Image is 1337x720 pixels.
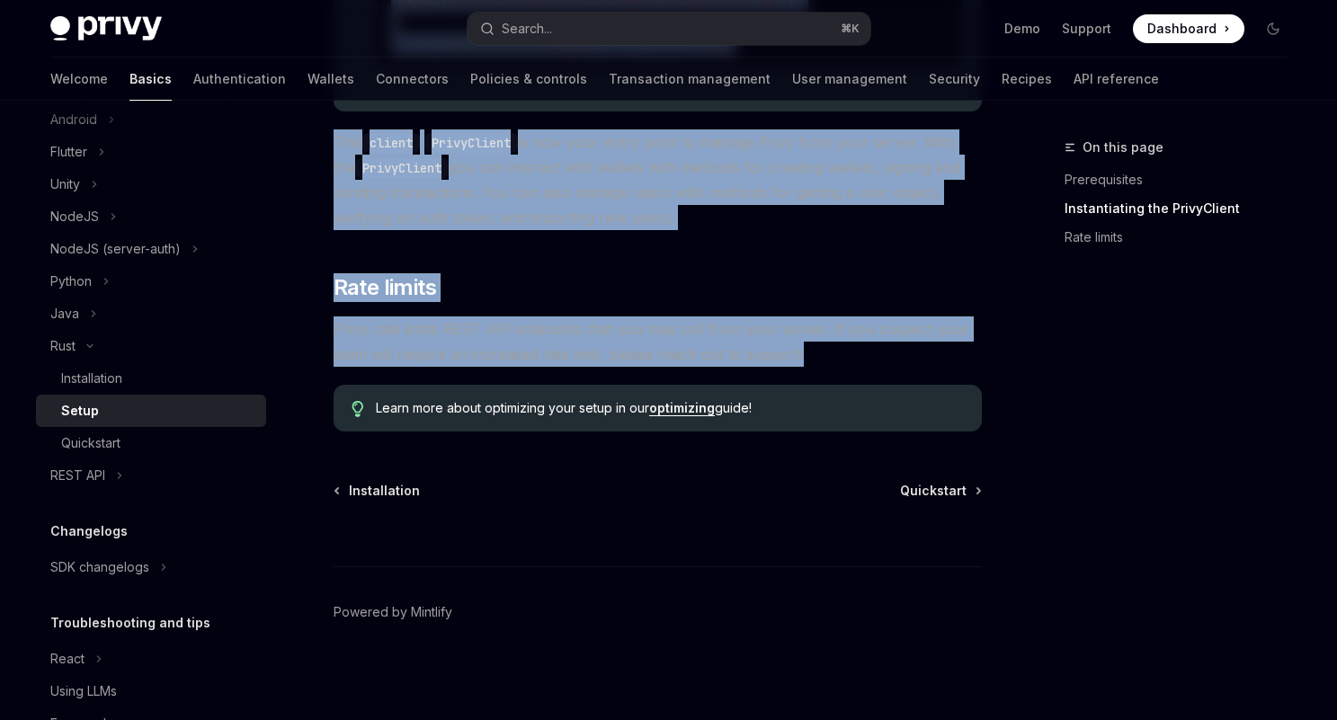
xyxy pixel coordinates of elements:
span: Installation [349,482,420,500]
span: Learn more about optimizing your setup in our guide! [376,399,963,417]
div: Python [50,271,92,292]
button: Toggle React section [36,643,266,675]
a: Basics [129,58,172,101]
a: Powered by Mintlify [334,603,452,621]
span: Dashboard [1147,20,1217,38]
a: Rate limits [1065,223,1302,252]
div: Rust [50,335,76,357]
button: Toggle Unity section [36,168,266,200]
a: Quickstart [36,427,266,459]
button: Toggle Rust section [36,330,266,362]
div: Setup [61,400,99,422]
a: Installation [335,482,420,500]
div: Java [50,303,79,324]
code: client [362,133,420,153]
div: Flutter [50,141,87,163]
div: SDK changelogs [50,556,149,578]
a: User management [792,58,907,101]
span: On this page [1083,137,1163,158]
button: Toggle Flutter section [36,136,266,168]
a: Wallets [308,58,354,101]
h5: Changelogs [50,520,128,542]
span: Rate limits [334,273,436,302]
a: Authentication [193,58,286,101]
a: Using LLMs [36,675,266,707]
div: Installation [61,368,122,389]
a: Recipes [1002,58,1052,101]
button: Toggle SDK changelogs section [36,551,266,583]
a: Setup [36,395,266,427]
div: Search... [502,18,552,40]
a: Policies & controls [470,58,587,101]
a: API reference [1074,58,1159,101]
a: Installation [36,362,266,395]
button: Toggle REST API section [36,459,266,492]
code: PrivyClient [424,133,518,153]
button: Open search [468,13,870,45]
a: Quickstart [900,482,980,500]
div: NodeJS [50,206,99,227]
div: Unity [50,173,80,195]
span: ⌘ K [841,22,860,36]
button: Toggle Java section [36,298,266,330]
button: Toggle Python section [36,265,266,298]
a: Support [1062,20,1111,38]
a: Dashboard [1133,14,1244,43]
button: Toggle NodeJS section [36,200,266,233]
div: Quickstart [61,432,120,454]
span: Privy rate limits REST API endpoints that you may call from your server. If you suspect your team... [334,316,982,367]
div: React [50,648,85,670]
a: Transaction management [609,58,771,101]
span: Quickstart [900,482,967,500]
button: Toggle NodeJS (server-auth) section [36,233,266,265]
button: Toggle dark mode [1259,14,1288,43]
a: Connectors [376,58,449,101]
span: This is now your entry point to manage Privy from your server. With the you can interact with wal... [334,129,982,230]
div: REST API [50,465,105,486]
img: dark logo [50,16,162,41]
a: Security [929,58,980,101]
div: Using LLMs [50,680,117,702]
a: Instantiating the PrivyClient [1065,194,1302,223]
div: NodeJS (server-auth) [50,238,181,260]
a: Demo [1004,20,1040,38]
a: Prerequisites [1065,165,1302,194]
a: optimizing [649,400,715,416]
code: PrivyClient [355,158,449,178]
svg: Tip [352,401,364,417]
a: Welcome [50,58,108,101]
h5: Troubleshooting and tips [50,612,210,634]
